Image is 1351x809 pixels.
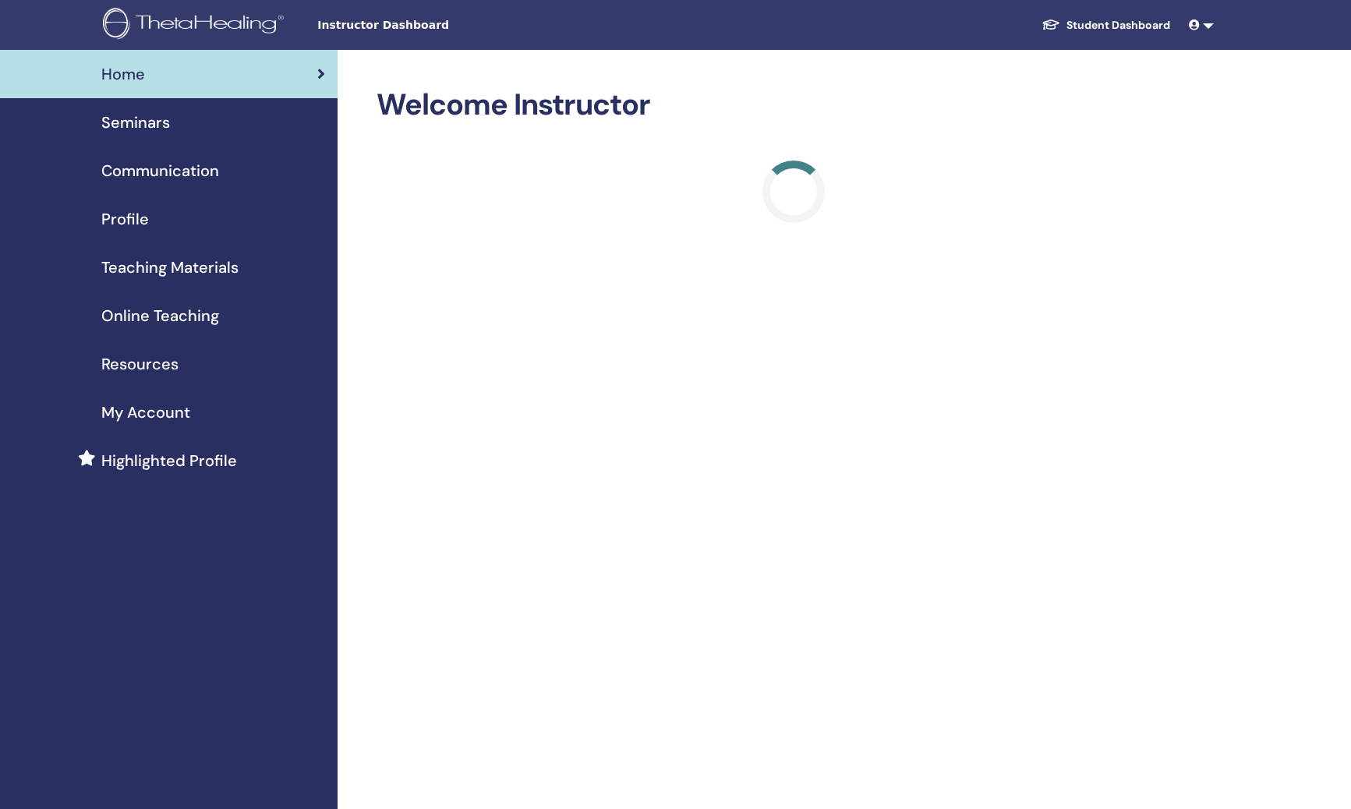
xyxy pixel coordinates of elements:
[101,62,145,86] span: Home
[101,159,219,182] span: Communication
[103,8,289,43] img: logo.png
[1042,18,1060,31] img: graduation-cap-white.svg
[317,17,551,34] span: Instructor Dashboard
[377,87,1211,123] h2: Welcome Instructor
[101,304,219,327] span: Online Teaching
[101,352,179,376] span: Resources
[1029,11,1183,40] a: Student Dashboard
[101,401,190,424] span: My Account
[101,207,149,231] span: Profile
[101,449,237,472] span: Highlighted Profile
[101,111,170,134] span: Seminars
[101,256,239,279] span: Teaching Materials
